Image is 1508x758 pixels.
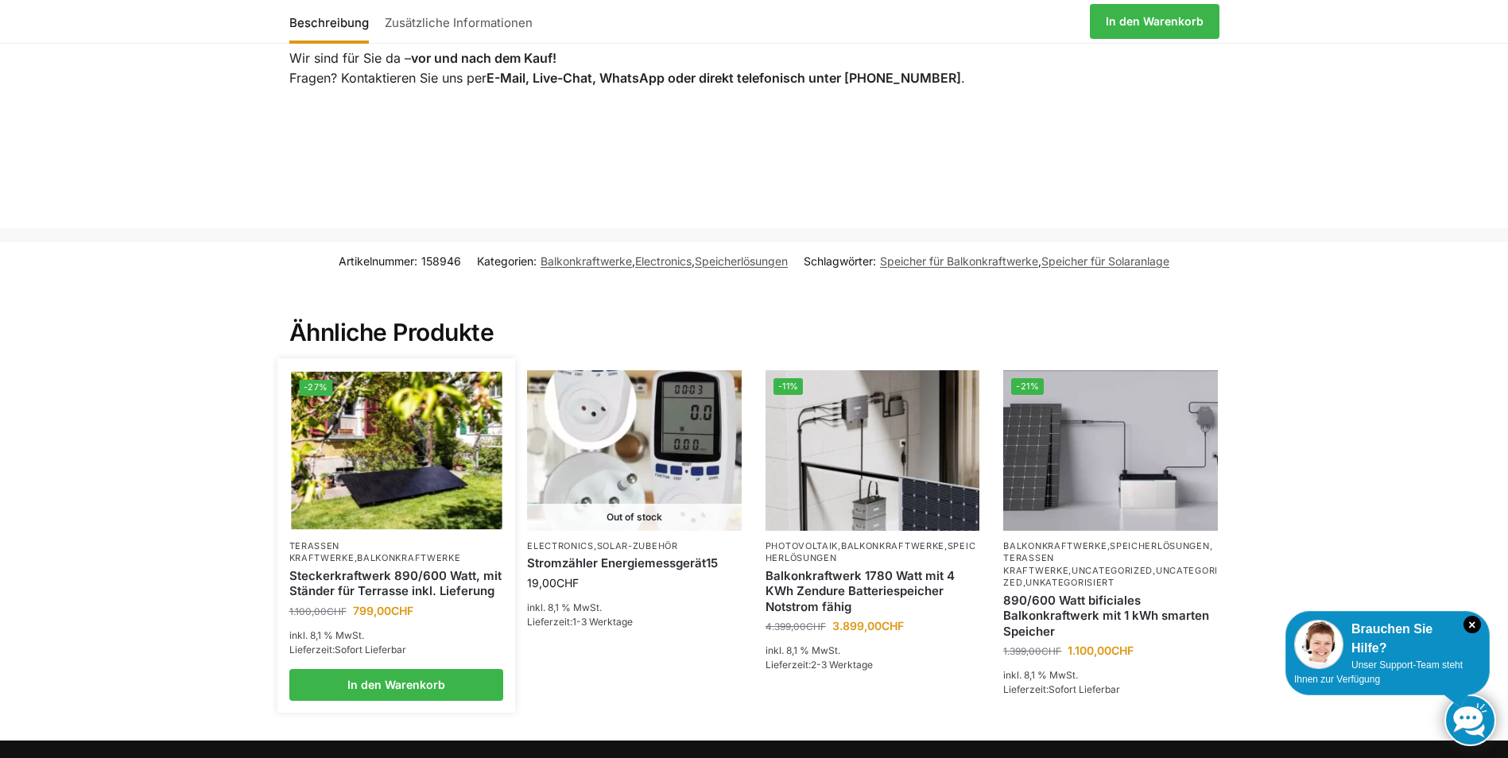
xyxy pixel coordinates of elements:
p: inkl. 8,1 % MwSt. [289,628,504,643]
p: , [527,540,742,552]
p: Wir sind für Sie da – Fragen? Kontaktieren Sie uns per . [289,48,1219,89]
span: CHF [1111,644,1134,657]
i: Schließen [1463,616,1481,633]
h2: Ähnliche Produkte [289,280,1219,348]
strong: vor und nach dem Kauf! [411,50,556,66]
span: Lieferzeit: [527,616,633,628]
a: Out of stockStromzähler Schweizer Stecker-2 [527,370,742,531]
a: Uncategorized [1003,565,1218,588]
a: Solar-Zubehör [597,540,678,551]
span: 1-3 Werktage [572,616,633,628]
span: CHF [391,604,413,617]
a: Balkonkraftwerke [1003,540,1107,551]
span: CHF [806,621,826,632]
a: Balkonkraftwerke [541,254,632,268]
a: Speicherlösungen [695,254,788,268]
span: CHF [327,605,347,617]
p: , [289,540,504,565]
a: Speicher für Balkonkraftwerke [880,254,1038,268]
bdi: 3.899,00 [832,619,904,632]
a: -27%Steckerkraftwerk 890/600 Watt, mit Ständer für Terrasse inkl. Lieferung [291,372,502,530]
a: -21%ASE 1000 Batteriespeicher [1003,370,1218,531]
a: Stromzähler Energiemessgerät15 [527,555,742,571]
span: Lieferzeit: [1003,683,1120,695]
p: inkl. 8,1 % MwSt. [1003,668,1218,683]
a: Speicherlösungen [1110,540,1209,551]
a: Uncategorized [1072,565,1153,576]
div: Brauchen Sie Hilfe? [1294,620,1481,658]
a: 890/600 Watt bificiales Balkonkraftwerk mit 1 kWh smarten Speicher [1003,593,1218,640]
img: Stromzähler Schweizer Stecker-2 [527,370,742,531]
span: Schlagwörter: , [804,253,1169,269]
span: Sofort Lieferbar [335,644,406,656]
a: In den Warenkorb legen: „Steckerkraftwerk 890/600 Watt, mit Ständer für Terrasse inkl. Lieferung“ [289,669,504,701]
bdi: 4.399,00 [766,621,826,632]
bdi: 19,00 [527,576,579,590]
bdi: 1.399,00 [1003,645,1061,657]
span: CHF [882,619,904,632]
span: CHF [556,576,579,590]
a: -11%Zendure-solar-flow-Batteriespeicher für Balkonkraftwerke [766,370,980,531]
a: Terassen Kraftwerke [289,540,355,563]
a: Speicherlösungen [766,540,976,563]
p: , , [766,540,980,565]
a: Balkonkraftwerke [357,552,460,563]
span: Lieferzeit: [766,659,873,671]
span: Unser Support-Team steht Ihnen zur Verfügung [1294,659,1463,685]
span: 2-3 Werktage [811,659,873,671]
p: inkl. 8,1 % MwSt. [527,601,742,615]
bdi: 1.100,00 [289,605,347,617]
img: Customer service [1294,620,1343,669]
span: Sofort Lieferbar [1049,683,1120,695]
p: , , , , , [1003,540,1218,590]
img: ASE 1000 Batteriespeicher [1003,370,1218,531]
a: Balkonkraftwerke [841,540,944,551]
a: Speicher für Solaranlage [1041,254,1169,268]
strong: E-Mail, Live-Chat, WhatsApp oder direkt telefonisch unter [PHONE_NUMBER] [487,70,961,86]
bdi: 799,00 [353,604,413,617]
a: Balkonkraftwerk 1780 Watt mit 4 KWh Zendure Batteriespeicher Notstrom fähig [766,568,980,615]
a: Electronics [635,254,692,268]
span: Artikelnummer: [339,253,461,269]
span: Kategorien: , , [477,253,788,269]
p: inkl. 8,1 % MwSt. [766,644,980,658]
a: Terassen Kraftwerke [1003,552,1068,575]
span: CHF [1041,645,1061,657]
span: Lieferzeit: [289,644,406,656]
a: Electronics [527,540,594,551]
bdi: 1.100,00 [1068,644,1134,657]
img: Steckerkraftwerk 890/600 Watt, mit Ständer für Terrasse inkl. Lieferung [291,372,502,530]
a: Photovoltaik [766,540,838,551]
a: Steckerkraftwerk 890/600 Watt, mit Ständer für Terrasse inkl. Lieferung [289,568,504,599]
a: Unkategorisiert [1025,577,1115,588]
span: 158946 [421,254,461,268]
img: Zendure-solar-flow-Batteriespeicher für Balkonkraftwerke [766,370,980,531]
